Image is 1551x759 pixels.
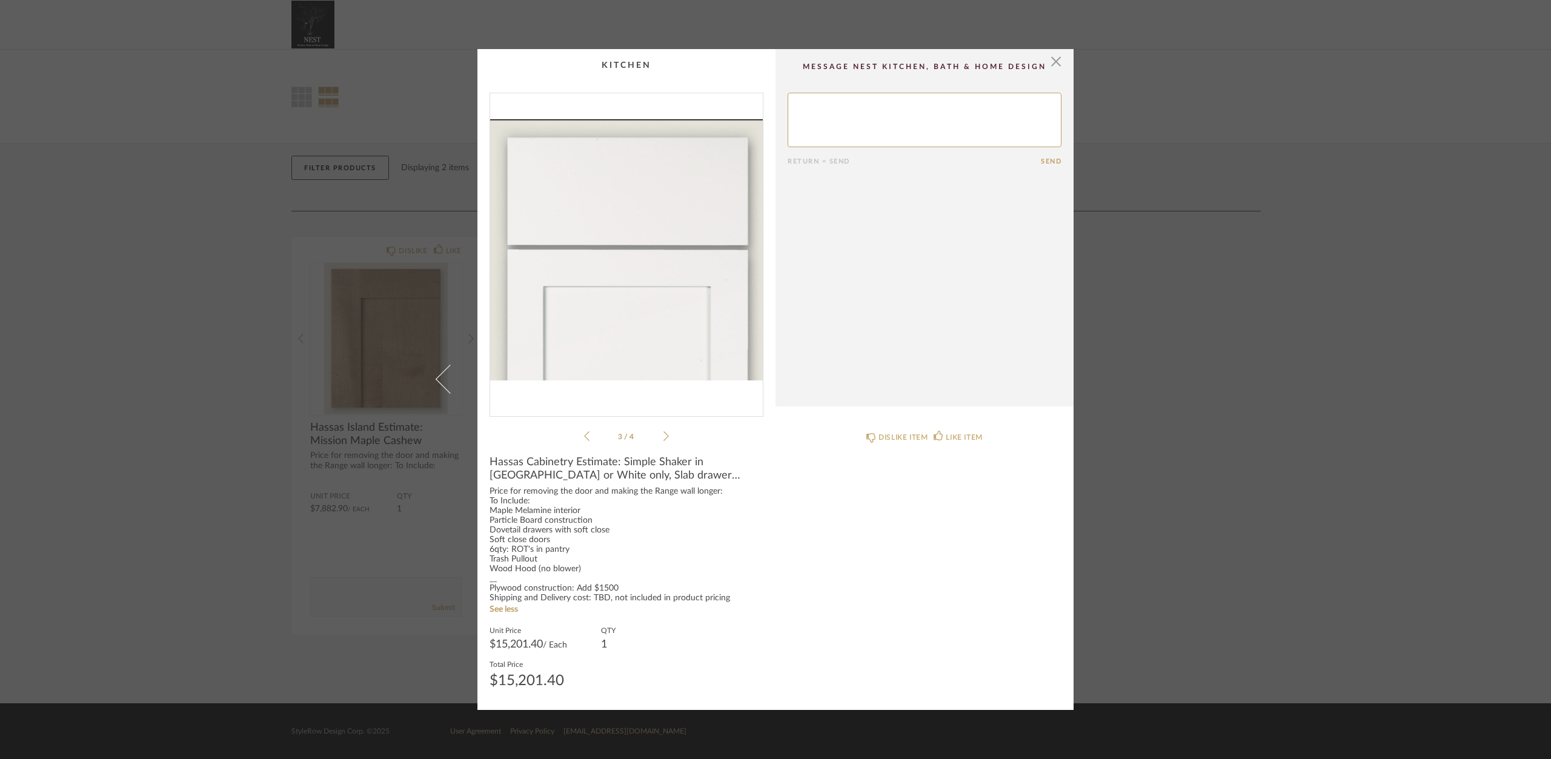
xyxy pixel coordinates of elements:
div: Price for removing the door and making the Range wall longer: To Include: Maple Melamine interior... [490,487,763,603]
a: See less [490,605,518,614]
div: DISLIKE ITEM [878,431,928,443]
div: LIKE ITEM [946,431,982,443]
div: 2 [490,93,763,406]
span: $15,201.40 [490,639,543,650]
span: / [624,433,629,440]
label: QTY [601,625,616,635]
span: 3 [618,433,624,440]
span: 4 [629,433,636,440]
div: 1 [601,640,616,649]
button: Send [1041,157,1061,165]
span: Hassas Cabinetry Estimate: Simple Shaker in [GEOGRAPHIC_DATA] or White only, Slab drawer fronts, [490,456,763,482]
div: $15,201.40 [490,674,564,688]
div: Return = Send [788,157,1041,165]
img: d3a0e5bd-a01e-4e25-907b-ea146fbf527b_1000x1000.jpg [490,93,763,406]
span: / Each [543,641,567,649]
button: Close [1044,49,1068,73]
label: Total Price [490,659,564,669]
label: Unit Price [490,625,567,635]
